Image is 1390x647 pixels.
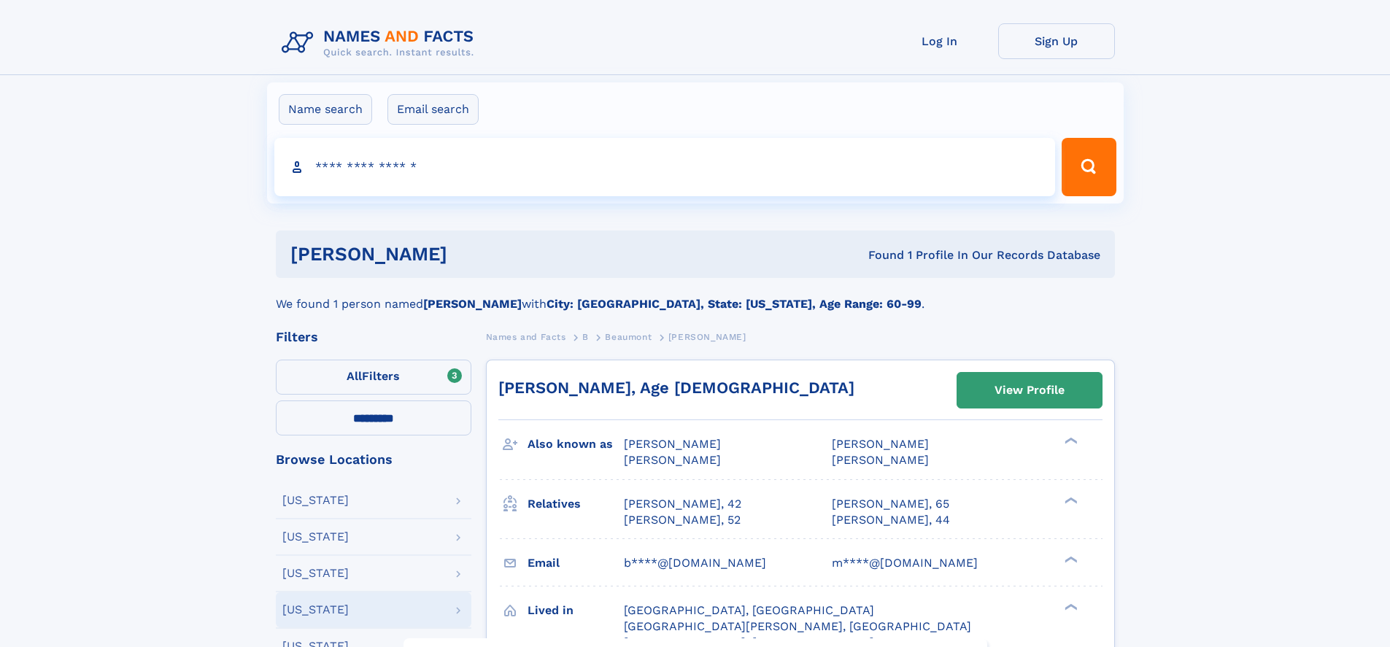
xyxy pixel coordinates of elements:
[1061,495,1078,505] div: ❯
[1061,436,1078,446] div: ❯
[624,496,741,512] a: [PERSON_NAME], 42
[1061,554,1078,564] div: ❯
[276,360,471,395] label: Filters
[528,598,624,623] h3: Lived in
[957,373,1102,408] a: View Profile
[998,23,1115,59] a: Sign Up
[605,332,652,342] span: Beaumont
[832,437,929,451] span: [PERSON_NAME]
[498,379,854,397] a: [PERSON_NAME], Age [DEMOGRAPHIC_DATA]
[657,247,1100,263] div: Found 1 Profile In Our Records Database
[832,512,950,528] a: [PERSON_NAME], 44
[624,512,741,528] a: [PERSON_NAME], 52
[279,94,372,125] label: Name search
[276,278,1115,313] div: We found 1 person named with .
[528,551,624,576] h3: Email
[528,432,624,457] h3: Also known as
[832,453,929,467] span: [PERSON_NAME]
[624,603,874,617] span: [GEOGRAPHIC_DATA], [GEOGRAPHIC_DATA]
[347,369,362,383] span: All
[547,297,922,311] b: City: [GEOGRAPHIC_DATA], State: [US_STATE], Age Range: 60-99
[881,23,998,59] a: Log In
[832,496,949,512] a: [PERSON_NAME], 65
[624,453,721,467] span: [PERSON_NAME]
[1062,138,1116,196] button: Search Button
[582,332,589,342] span: B
[624,619,971,633] span: [GEOGRAPHIC_DATA][PERSON_NAME], [GEOGRAPHIC_DATA]
[276,23,486,63] img: Logo Names and Facts
[276,330,471,344] div: Filters
[423,297,522,311] b: [PERSON_NAME]
[668,332,746,342] span: [PERSON_NAME]
[995,373,1065,407] div: View Profile
[282,495,349,506] div: [US_STATE]
[274,138,1056,196] input: search input
[486,328,566,346] a: Names and Facts
[290,245,658,263] h1: [PERSON_NAME]
[282,531,349,543] div: [US_STATE]
[605,328,652,346] a: Beaumont
[276,453,471,466] div: Browse Locations
[282,567,349,579] div: [US_STATE]
[1061,602,1078,611] div: ❯
[582,328,589,346] a: B
[282,604,349,616] div: [US_STATE]
[624,437,721,451] span: [PERSON_NAME]
[528,492,624,516] h3: Relatives
[387,94,479,125] label: Email search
